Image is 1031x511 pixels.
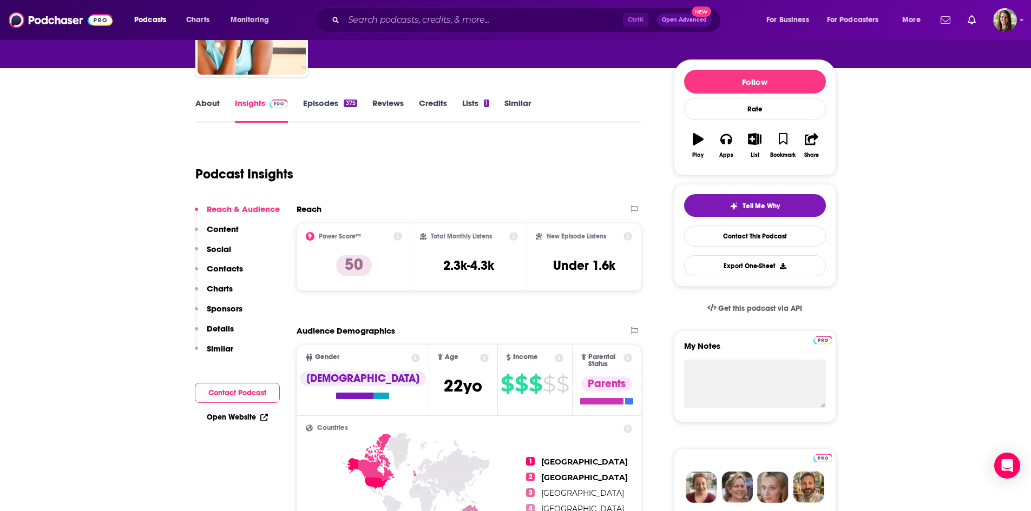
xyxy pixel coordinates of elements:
a: InsightsPodchaser Pro [235,98,288,123]
a: Pro website [813,452,832,462]
h2: Audience Demographics [297,326,395,336]
div: Search podcasts, credits, & more... [324,8,731,32]
span: $ [501,375,514,393]
a: Charts [179,11,216,29]
span: 3 [526,488,535,497]
span: [GEOGRAPHIC_DATA] [541,473,628,482]
span: New [692,6,711,17]
a: Show notifications dropdown [963,11,980,29]
button: Charts [195,283,233,303]
button: Bookmark [769,126,797,165]
h3: 2.3k-4.3k [443,257,494,274]
div: 375 [344,99,357,107]
p: Reach & Audience [207,204,280,214]
span: More [902,12,921,28]
button: open menu [759,11,823,29]
button: open menu [820,11,895,29]
img: Podchaser Pro [270,99,288,108]
button: Open AdvancedNew [657,14,712,26]
span: Parental Status [588,354,622,368]
div: List [751,152,759,158]
a: Get this podcast via API [699,295,811,322]
div: Bookmark [770,152,796,158]
img: Podchaser Pro [813,336,832,344]
div: Share [804,152,819,158]
button: Details [195,323,234,343]
a: Lists1 [462,98,489,123]
button: open menu [895,11,934,29]
img: tell me why sparkle [730,202,738,210]
img: Podchaser Pro [813,454,832,462]
button: Share [797,126,825,165]
span: Ctrl K [623,13,648,27]
a: Episodes375 [303,98,357,123]
button: open menu [223,11,283,29]
span: [GEOGRAPHIC_DATA] [541,457,628,467]
h1: Podcast Insights [195,166,293,182]
span: $ [529,375,542,393]
span: For Podcasters [827,12,879,28]
img: Barbara Profile [721,472,753,503]
a: Similar [504,98,531,123]
button: Follow [684,70,826,94]
span: 22 yo [444,375,482,396]
div: Play [692,152,704,158]
h2: Total Monthly Listens [431,233,492,240]
span: Income [513,354,538,361]
button: Social [195,244,231,264]
button: Reach & Audience [195,204,280,224]
button: List [740,126,769,165]
button: Apps [712,126,740,165]
div: Open Intercom Messenger [994,453,1020,479]
p: 50 [336,255,372,276]
span: Gender [315,354,339,361]
button: Contacts [195,263,243,283]
div: 1 [484,99,489,107]
img: User Profile [993,8,1017,32]
div: Rate [684,98,826,120]
span: $ [543,375,555,393]
span: Get this podcast via API [718,304,802,313]
span: 1 [526,457,535,466]
img: Podchaser - Follow, Share and Rate Podcasts [9,10,113,30]
button: tell me why sparkleTell Me Why [684,194,826,217]
span: For Business [766,12,809,28]
a: Credits [419,98,447,123]
span: 2 [526,473,535,481]
img: Jules Profile [757,472,789,503]
button: Content [195,224,239,244]
p: Contacts [207,263,243,274]
span: Age [445,354,458,361]
div: Parents [581,376,632,391]
div: [DEMOGRAPHIC_DATA] [300,371,426,386]
p: Similar [207,343,233,354]
span: Tell Me Why [743,202,780,210]
img: Sydney Profile [686,472,717,503]
a: Open Website [207,413,268,422]
input: Search podcasts, credits, & more... [344,11,623,29]
span: Monitoring [231,12,269,28]
button: Play [684,126,712,165]
span: $ [556,375,569,393]
a: Show notifications dropdown [936,11,955,29]
button: Show profile menu [993,8,1017,32]
span: Open Advanced [662,17,707,23]
span: Logged in as AMSimrell [993,8,1017,32]
p: Details [207,323,234,334]
span: [GEOGRAPHIC_DATA] [541,488,624,498]
label: My Notes [684,341,826,360]
h2: Power Score™ [319,233,361,240]
button: Similar [195,343,233,363]
a: Contact This Podcast [684,225,826,247]
a: About [195,98,220,123]
p: Social [207,244,231,254]
button: Sponsors [195,303,242,323]
p: Charts [207,283,233,294]
button: Contact Podcast [195,383,280,403]
button: open menu [127,11,180,29]
span: Countries [317,424,348,432]
p: Content [207,224,239,234]
span: $ [515,375,528,393]
div: Apps [719,152,733,158]
h3: Under 1.6k [553,257,615,274]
